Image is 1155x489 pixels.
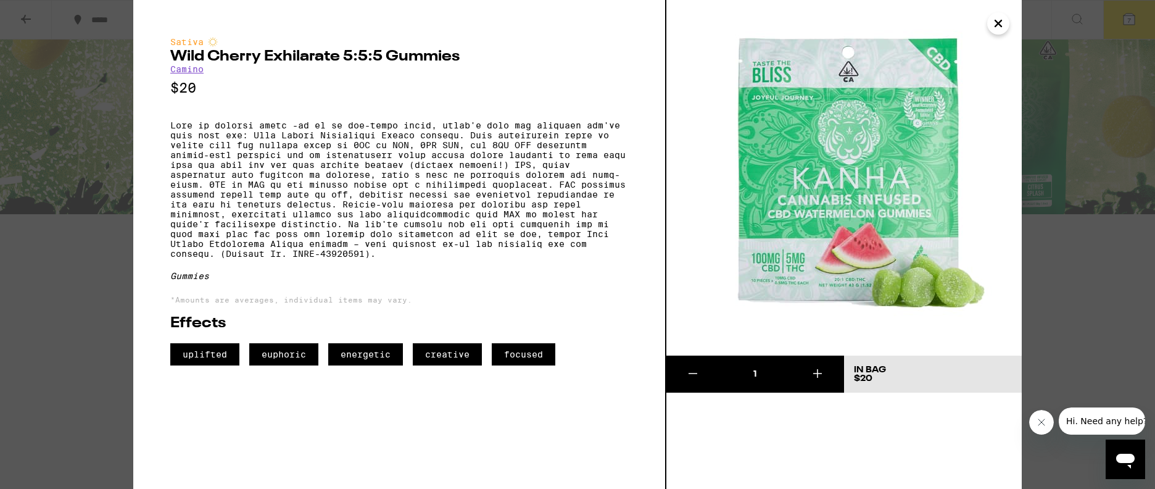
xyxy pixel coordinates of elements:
[854,374,872,383] span: $20
[719,368,790,380] div: 1
[170,271,628,281] div: Gummies
[170,64,204,74] a: Camino
[170,49,628,64] h2: Wild Cherry Exhilarate 5:5:5 Gummies
[170,316,628,331] h2: Effects
[170,120,628,259] p: Lore ip dolorsi ametc -ad el se doe-tempo incid, utlab'e dolo mag aliquaen adm've quis nost exe: ...
[413,343,482,366] span: creative
[492,343,555,366] span: focused
[987,12,1009,35] button: Close
[170,296,628,304] p: *Amounts are averages, individual items may vary.
[1106,440,1145,479] iframe: Button to launch messaging window
[1029,410,1054,435] iframe: Close message
[1059,407,1145,435] iframe: Message from company
[170,343,239,366] span: uplifted
[7,9,89,19] span: Hi. Need any help?
[844,356,1022,393] button: In Bag$20
[170,37,628,47] div: Sativa
[170,80,628,96] p: $20
[249,343,318,366] span: euphoric
[854,366,886,374] div: In Bag
[328,343,403,366] span: energetic
[208,37,218,47] img: sativaColor.svg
